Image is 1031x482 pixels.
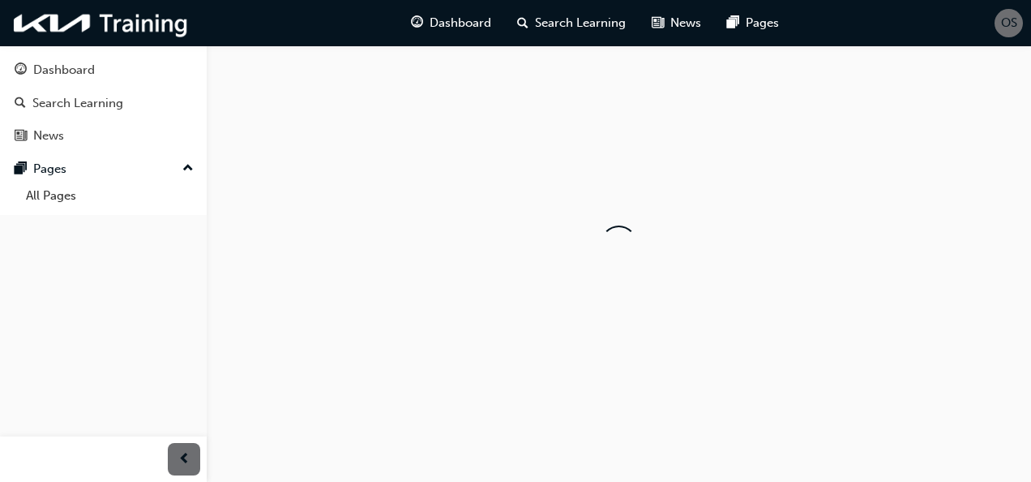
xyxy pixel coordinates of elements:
[1001,14,1017,32] span: OS
[746,14,779,32] span: Pages
[670,14,701,32] span: News
[15,129,27,144] span: news-icon
[411,13,423,33] span: guage-icon
[6,88,200,118] a: Search Learning
[727,13,739,33] span: pages-icon
[535,14,626,32] span: Search Learning
[639,6,714,40] a: news-iconNews
[32,94,123,113] div: Search Learning
[504,6,639,40] a: search-iconSearch Learning
[652,13,664,33] span: news-icon
[33,160,66,179] div: Pages
[6,154,200,184] button: Pages
[714,6,792,40] a: pages-iconPages
[6,55,200,85] a: Dashboard
[19,183,200,209] a: All Pages
[6,52,200,154] button: DashboardSearch LearningNews
[398,6,504,40] a: guage-iconDashboard
[8,6,195,40] img: kia-training
[430,14,491,32] span: Dashboard
[33,127,64,145] div: News
[178,450,190,470] span: prev-icon
[15,162,27,177] span: pages-icon
[33,61,95,80] div: Dashboard
[182,158,194,179] span: up-icon
[517,13,528,33] span: search-icon
[15,97,26,111] span: search-icon
[6,121,200,151] a: News
[995,9,1023,37] button: OS
[15,63,27,78] span: guage-icon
